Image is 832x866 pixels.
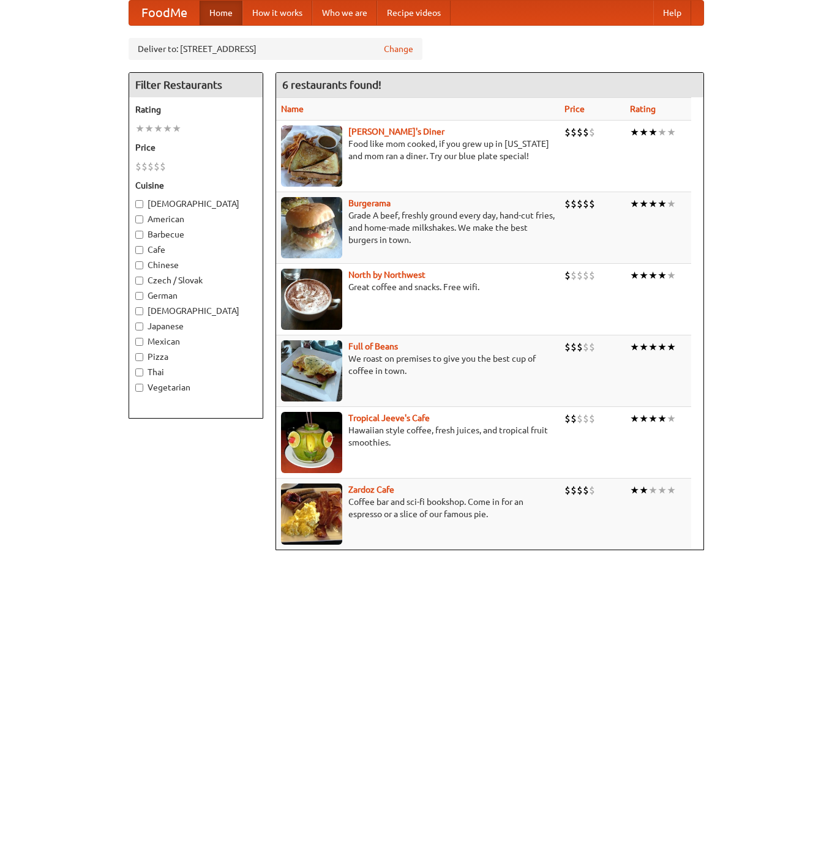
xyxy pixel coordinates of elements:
[135,274,257,286] label: Czech / Slovak
[564,197,571,211] li: $
[571,412,577,425] li: $
[564,125,571,139] li: $
[583,340,589,354] li: $
[141,160,148,173] li: $
[135,231,143,239] input: Barbecue
[135,261,143,269] input: Chinese
[571,269,577,282] li: $
[135,215,143,223] input: American
[630,104,656,114] a: Rating
[281,125,342,187] img: sallys.jpg
[281,353,555,377] p: We roast on premises to give you the best cup of coffee in town.
[564,412,571,425] li: $
[648,340,658,354] li: ★
[658,269,667,282] li: ★
[160,160,166,173] li: $
[564,483,571,497] li: $
[583,197,589,211] li: $
[135,307,143,315] input: [DEMOGRAPHIC_DATA]
[589,269,595,282] li: $
[377,1,451,25] a: Recipe videos
[658,340,667,354] li: ★
[281,197,342,258] img: burgerama.jpg
[658,125,667,139] li: ★
[583,412,589,425] li: $
[577,125,583,139] li: $
[348,413,430,423] a: Tropical Jeeve's Cafe
[135,351,257,363] label: Pizza
[348,198,391,208] a: Burgerama
[135,289,257,302] label: German
[135,338,143,346] input: Mexican
[577,340,583,354] li: $
[639,269,648,282] li: ★
[135,246,143,254] input: Cafe
[135,292,143,300] input: German
[648,269,658,282] li: ★
[630,340,639,354] li: ★
[630,412,639,425] li: ★
[589,412,595,425] li: $
[571,340,577,354] li: $
[135,179,257,192] h5: Cuisine
[135,368,143,376] input: Thai
[577,269,583,282] li: $
[129,73,263,97] h4: Filter Restaurants
[281,424,555,449] p: Hawaiian style coffee, fresh juices, and tropical fruit smoothies.
[144,122,154,135] li: ★
[135,200,143,208] input: [DEMOGRAPHIC_DATA]
[630,269,639,282] li: ★
[135,198,257,210] label: [DEMOGRAPHIC_DATA]
[648,412,658,425] li: ★
[348,342,398,351] a: Full of Beans
[589,340,595,354] li: $
[589,483,595,497] li: $
[577,483,583,497] li: $
[135,384,143,392] input: Vegetarian
[630,197,639,211] li: ★
[281,269,342,330] img: north.jpg
[281,412,342,473] img: jeeves.jpg
[571,197,577,211] li: $
[648,125,658,139] li: ★
[148,160,154,173] li: $
[135,323,143,330] input: Japanese
[312,1,377,25] a: Who we are
[564,104,585,114] a: Price
[667,340,676,354] li: ★
[630,125,639,139] li: ★
[172,122,181,135] li: ★
[639,412,648,425] li: ★
[577,412,583,425] li: $
[589,197,595,211] li: $
[135,213,257,225] label: American
[200,1,242,25] a: Home
[348,270,425,280] a: North by Northwest
[564,269,571,282] li: $
[281,483,342,545] img: zardoz.jpg
[135,381,257,394] label: Vegetarian
[281,138,555,162] p: Food like mom cooked, if you grew up in [US_STATE] and mom ran a diner. Try our blue plate special!
[242,1,312,25] a: How it works
[564,340,571,354] li: $
[135,305,257,317] label: [DEMOGRAPHIC_DATA]
[135,366,257,378] label: Thai
[577,197,583,211] li: $
[667,269,676,282] li: ★
[135,228,257,241] label: Barbecue
[589,125,595,139] li: $
[667,483,676,497] li: ★
[281,340,342,401] img: beans.jpg
[135,277,143,285] input: Czech / Slovak
[667,125,676,139] li: ★
[135,141,257,154] h5: Price
[348,127,444,136] a: [PERSON_NAME]'s Diner
[281,209,555,246] p: Grade A beef, freshly ground every day, hand-cut fries, and home-made milkshakes. We make the bes...
[658,412,667,425] li: ★
[281,496,555,520] p: Coffee bar and sci-fi bookshop. Come in for an espresso or a slice of our famous pie.
[639,340,648,354] li: ★
[135,259,257,271] label: Chinese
